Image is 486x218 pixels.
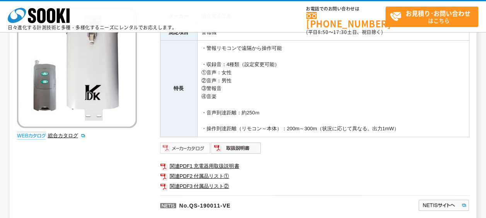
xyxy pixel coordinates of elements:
[160,142,211,154] img: メーカーカタログ
[17,132,46,140] img: webカタログ
[385,7,478,27] a: お見積り･お問い合わせはこちら
[306,7,385,11] span: お電話でのお問い合わせは
[318,29,329,36] span: 8:50
[160,41,197,137] th: 特長
[160,171,469,181] a: 関連PDF2 付属品リスト①
[306,12,385,28] a: [PHONE_NUMBER]
[333,29,347,36] span: 17:30
[160,147,211,153] a: メーカーカタログ
[48,133,86,138] a: 総合カタログ
[160,181,469,191] a: 関連PDF3 付属品リスト②
[8,25,177,30] p: 日々進化する計測技術と多種・多様化するニーズにレンタルでお応えします。
[160,161,469,171] a: 関連PDF1 充電器用取扱説明書
[160,195,343,214] p: No.QS-190011-VE
[306,29,383,36] span: (平日 ～ 土日、祝日除く)
[390,7,478,26] span: はこちら
[17,8,137,128] img: 吊荷通過警報装置 安全マン AZM-R34
[406,9,471,18] strong: お見積り･お問い合わせ
[418,199,469,211] img: NETISサイトへ
[197,41,469,137] td: ・警報リモコンで遠隔から操作可能 ・収録音：4種類（設定変更可能） ①音声：女性 ②音声：男性 ③警報音 ④音楽 ・音声到達距離：約250ｍ ・操作到達距離（リモコン～本体）：200m～300m...
[211,147,261,153] a: 取扱説明書
[211,142,261,154] img: 取扱説明書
